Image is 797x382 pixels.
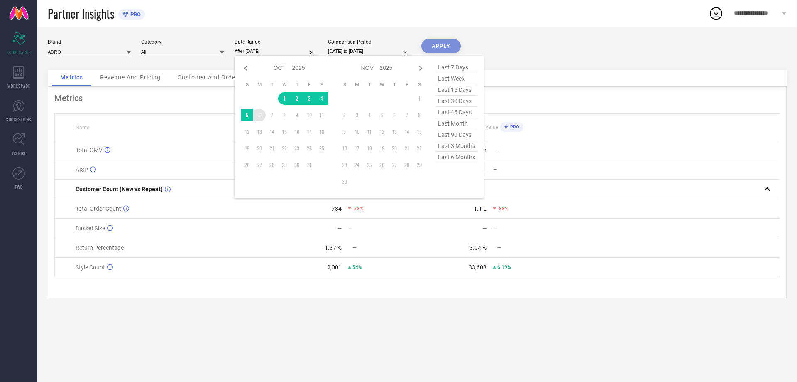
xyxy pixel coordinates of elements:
td: Thu Oct 23 2025 [291,142,303,155]
span: — [497,147,501,153]
td: Tue Oct 14 2025 [266,126,278,138]
td: Sat Oct 04 2025 [315,92,328,105]
td: Tue Nov 18 2025 [363,142,376,155]
input: Select comparison period [328,47,411,56]
td: Sat Nov 01 2025 [413,92,425,105]
span: -78% [352,206,364,212]
th: Thursday [388,81,401,88]
div: 1.1 L [474,205,487,212]
span: — [497,245,501,251]
span: Customer And Orders [178,74,241,81]
td: Fri Nov 28 2025 [401,159,413,171]
span: Return Percentage [76,244,124,251]
th: Sunday [338,81,351,88]
div: Brand [48,39,131,45]
span: 54% [352,264,362,270]
div: Category [141,39,224,45]
span: Total Order Count [76,205,121,212]
div: 3.04 % [469,244,487,251]
span: PRO [128,11,141,17]
span: Metrics [60,74,83,81]
th: Monday [253,81,266,88]
td: Fri Oct 17 2025 [303,126,315,138]
td: Tue Oct 21 2025 [266,142,278,155]
td: Fri Oct 31 2025 [303,159,315,171]
td: Thu Nov 06 2025 [388,109,401,121]
td: Fri Nov 21 2025 [401,142,413,155]
span: TRENDS [12,150,26,156]
td: Sun Nov 09 2025 [338,126,351,138]
div: Open download list [709,6,724,21]
td: Thu Oct 09 2025 [291,109,303,121]
span: SUGGESTIONS [6,116,32,123]
td: Thu Oct 16 2025 [291,126,303,138]
span: last 6 months [436,152,477,163]
td: Mon Nov 10 2025 [351,126,363,138]
td: Sat Oct 25 2025 [315,142,328,155]
td: Wed Nov 19 2025 [376,142,388,155]
span: Basket Size [76,225,105,232]
td: Mon Oct 27 2025 [253,159,266,171]
td: Tue Nov 04 2025 [363,109,376,121]
span: WORKSPACE [7,83,30,89]
td: Fri Oct 24 2025 [303,142,315,155]
th: Wednesday [278,81,291,88]
td: Tue Nov 11 2025 [363,126,376,138]
td: Wed Oct 22 2025 [278,142,291,155]
td: Sat Nov 08 2025 [413,109,425,121]
span: Revenue And Pricing [100,74,161,81]
span: Style Count [76,264,105,271]
td: Sun Nov 23 2025 [338,159,351,171]
div: Comparison Period [328,39,411,45]
td: Wed Nov 26 2025 [376,159,388,171]
div: — [493,225,562,231]
span: Customer Count (New vs Repeat) [76,186,163,192]
th: Thursday [291,81,303,88]
td: Thu Nov 27 2025 [388,159,401,171]
span: last 90 days [436,129,477,140]
div: Previous month [241,63,251,73]
div: — [482,225,487,232]
td: Wed Nov 12 2025 [376,126,388,138]
td: Mon Oct 13 2025 [253,126,266,138]
td: Sun Oct 26 2025 [241,159,253,171]
td: Sat Nov 22 2025 [413,142,425,155]
span: Total GMV [76,147,103,153]
td: Sun Oct 12 2025 [241,126,253,138]
div: 734 [332,205,342,212]
td: Mon Nov 03 2025 [351,109,363,121]
span: 6.19% [497,264,511,270]
td: Thu Oct 30 2025 [291,159,303,171]
th: Sunday [241,81,253,88]
div: 1.37 % [325,244,342,251]
div: — [337,225,342,232]
td: Wed Oct 15 2025 [278,126,291,138]
td: Wed Oct 29 2025 [278,159,291,171]
td: Sat Nov 15 2025 [413,126,425,138]
input: Select date range [235,47,318,56]
td: Fri Oct 10 2025 [303,109,315,121]
td: Tue Oct 07 2025 [266,109,278,121]
td: Thu Nov 13 2025 [388,126,401,138]
td: Tue Nov 25 2025 [363,159,376,171]
td: Wed Oct 08 2025 [278,109,291,121]
td: Mon Nov 24 2025 [351,159,363,171]
th: Friday [401,81,413,88]
td: Fri Nov 14 2025 [401,126,413,138]
td: Fri Oct 03 2025 [303,92,315,105]
td: Sun Oct 19 2025 [241,142,253,155]
td: Wed Oct 01 2025 [278,92,291,105]
td: Sun Nov 02 2025 [338,109,351,121]
td: Mon Oct 06 2025 [253,109,266,121]
div: Metrics [54,93,780,103]
div: — [493,167,562,173]
span: last 45 days [436,107,477,118]
span: -88% [497,206,509,212]
td: Tue Oct 28 2025 [266,159,278,171]
span: Name [76,125,89,131]
td: Sun Nov 16 2025 [338,142,351,155]
td: Sun Oct 05 2025 [241,109,253,121]
span: last month [436,118,477,129]
span: PRO [508,124,519,130]
th: Saturday [315,81,328,88]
